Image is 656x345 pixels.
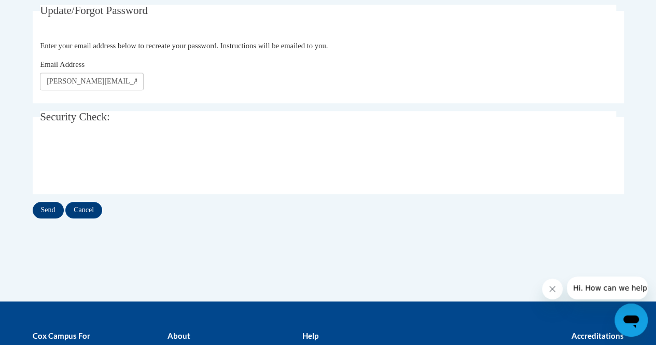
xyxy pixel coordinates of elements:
[40,111,110,123] span: Security Check:
[542,279,563,299] iframe: Close message
[65,202,102,218] input: Cancel
[40,141,198,181] iframe: reCAPTCHA
[33,202,64,218] input: Send
[615,303,648,337] iframe: Button to launch messaging window
[567,277,648,299] iframe: Message from company
[33,331,90,340] b: Cox Campus For
[167,331,190,340] b: About
[571,331,624,340] b: Accreditations
[40,73,144,90] input: Email
[40,60,85,68] span: Email Address
[40,4,148,17] span: Update/Forgot Password
[302,331,318,340] b: Help
[40,42,328,50] span: Enter your email address below to recreate your password. Instructions will be emailed to you.
[6,7,84,16] span: Hi. How can we help?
